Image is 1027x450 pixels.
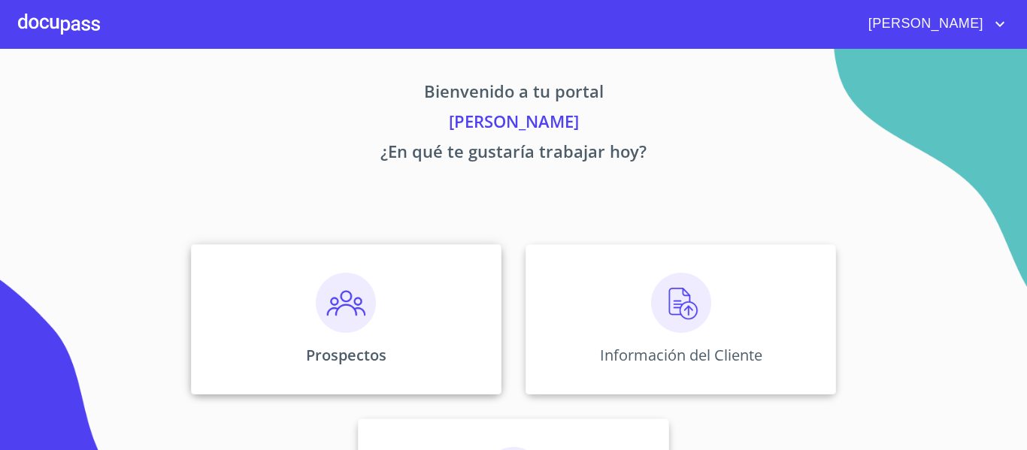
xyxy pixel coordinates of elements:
[857,12,991,36] span: [PERSON_NAME]
[651,273,711,333] img: carga.png
[316,273,376,333] img: prospectos.png
[857,12,1009,36] button: account of current user
[306,345,386,365] p: Prospectos
[50,79,977,109] p: Bienvenido a tu portal
[50,109,977,139] p: [PERSON_NAME]
[50,139,977,169] p: ¿En qué te gustaría trabajar hoy?
[600,345,762,365] p: Información del Cliente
